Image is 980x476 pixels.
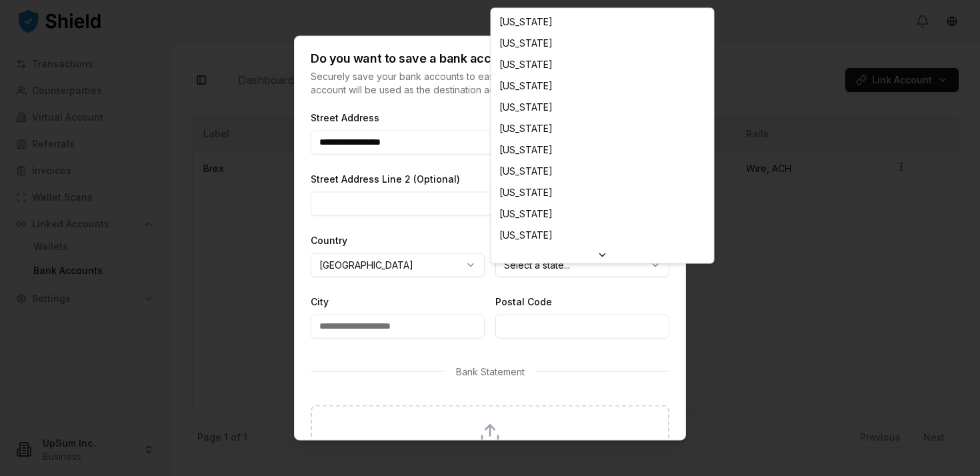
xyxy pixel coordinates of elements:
[499,143,553,157] span: [US_STATE]
[499,207,553,221] span: [US_STATE]
[499,15,553,29] span: [US_STATE]
[499,186,553,199] span: [US_STATE]
[499,165,553,178] span: [US_STATE]
[499,122,553,135] span: [US_STATE]
[499,58,553,71] span: [US_STATE]
[499,79,553,93] span: [US_STATE]
[499,229,553,242] span: [US_STATE]
[499,101,553,114] span: [US_STATE]
[499,37,553,50] span: [US_STATE]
